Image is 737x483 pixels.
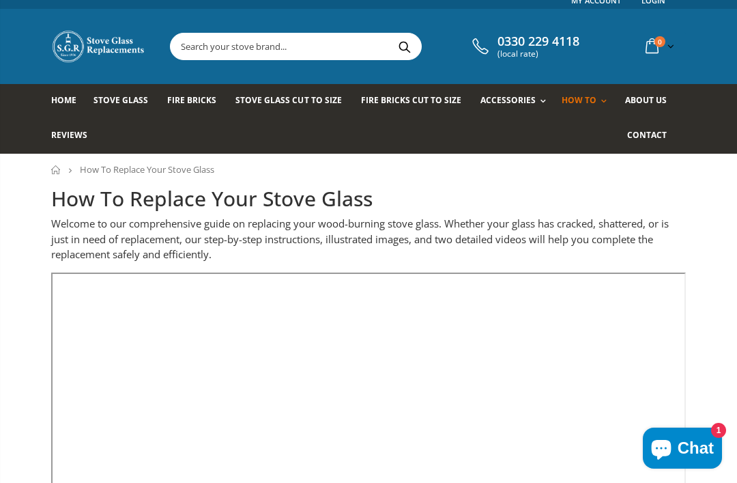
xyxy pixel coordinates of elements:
[167,94,216,106] span: Fire Bricks
[639,428,726,472] inbox-online-store-chat: Shopify online store chat
[93,94,148,106] span: Stove Glass
[625,94,667,106] span: About us
[654,36,665,47] span: 0
[389,33,420,59] button: Search
[235,84,351,119] a: Stove Glass Cut To Size
[51,29,147,64] img: Stove Glass Replacement
[640,33,677,59] a: 0
[51,185,686,213] h1: How To Replace Your Stove Glass
[93,84,158,119] a: Stove Glass
[625,84,677,119] a: About us
[51,84,87,119] a: Home
[51,119,98,154] a: Reviews
[480,94,536,106] span: Accessories
[51,94,76,106] span: Home
[51,216,686,262] p: Welcome to our comprehensive guide on replacing your wood-burning stove glass. Whether your glass...
[361,84,472,119] a: Fire Bricks Cut To Size
[562,94,596,106] span: How To
[51,165,61,174] a: Home
[51,129,87,141] span: Reviews
[167,84,227,119] a: Fire Bricks
[480,84,553,119] a: Accessories
[627,119,677,154] a: Contact
[627,129,667,141] span: Contact
[235,94,341,106] span: Stove Glass Cut To Size
[562,84,613,119] a: How To
[171,33,547,59] input: Search your stove brand...
[361,94,461,106] span: Fire Bricks Cut To Size
[80,163,214,176] span: How To Replace Your Stove Glass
